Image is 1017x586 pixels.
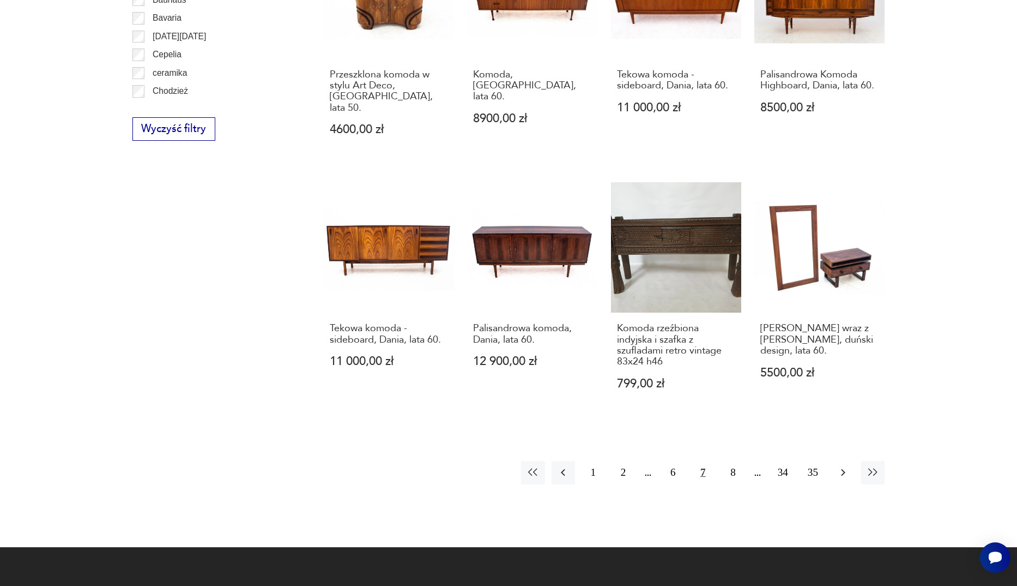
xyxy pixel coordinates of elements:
[754,182,885,415] a: Komoda wraz z lustrem, duński design, lata 60.[PERSON_NAME] wraz z [PERSON_NAME], duński design, ...
[330,124,449,135] p: 4600,00 zł
[661,461,685,485] button: 6
[153,11,181,25] p: Bavaria
[330,69,449,114] h3: Przeszklona komoda w stylu Art Deco, [GEOGRAPHIC_DATA], lata 50.
[473,113,592,124] p: 8900,00 zł
[473,356,592,367] p: 12 900,00 zł
[617,378,736,390] p: 799,00 zł
[760,367,879,379] p: 5500,00 zł
[153,84,188,98] p: Chodzież
[473,69,592,103] h3: Komoda, [GEOGRAPHIC_DATA], lata 60.
[473,323,592,345] h3: Palisandrowa komoda, Dania, lata 60.
[771,461,795,485] button: 34
[721,461,744,485] button: 8
[153,47,181,62] p: Cepelia
[324,182,454,415] a: Tekowa komoda - sideboard, Dania, lata 60.Tekowa komoda - sideboard, Dania, lata 60.11 000,00 zł
[582,461,605,485] button: 1
[617,102,736,113] p: 11 000,00 zł
[691,461,715,485] button: 7
[760,323,879,356] h3: [PERSON_NAME] wraz z [PERSON_NAME], duński design, lata 60.
[617,323,736,368] h3: Komoda rzeźbiona indyjska i szafka z szufladami retro vintage 83x24 h46
[330,323,449,345] h3: Tekowa komoda - sideboard, Dania, lata 60.
[153,66,187,80] p: ceramika
[611,182,741,415] a: Komoda rzeźbiona indyjska i szafka z szufladami retro vintage 83x24 h46Komoda rzeźbiona indyjska ...
[330,356,449,367] p: 11 000,00 zł
[153,103,185,117] p: Ćmielów
[617,69,736,92] h3: Tekowa komoda - sideboard, Dania, lata 60.
[132,117,215,141] button: Wyczyść filtry
[760,69,879,92] h3: Palisandrowa Komoda Highboard, Dania, lata 60.
[801,461,825,485] button: 35
[153,29,206,44] p: [DATE][DATE]
[980,542,1010,573] iframe: Smartsupp widget button
[467,182,597,415] a: Palisandrowa komoda, Dania, lata 60.Palisandrowa komoda, Dania, lata 60.12 900,00 zł
[612,461,635,485] button: 2
[760,102,879,113] p: 8500,00 zł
